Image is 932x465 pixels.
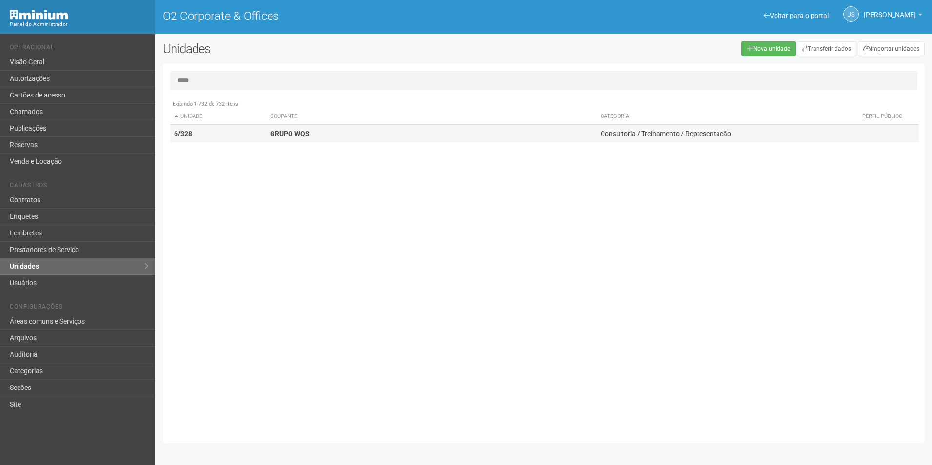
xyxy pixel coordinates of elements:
div: Painel do Administrador [10,20,148,29]
a: Transferir dados [797,41,856,56]
a: [PERSON_NAME] [864,12,922,20]
th: Unidade: activate to sort column descending [170,109,267,125]
li: Cadastros [10,182,148,192]
strong: GRUPO WQS [270,130,310,137]
li: Operacional [10,44,148,54]
li: Configurações [10,303,148,313]
th: Perfil público: activate to sort column ascending [846,109,919,125]
div: Exibindo 1-732 de 732 itens [170,100,919,109]
a: Importar unidades [858,41,925,56]
th: Categoria: activate to sort column ascending [597,109,846,125]
strong: 6/328 [174,130,192,137]
a: Nova unidade [741,41,796,56]
img: Minium [10,10,68,20]
a: Voltar para o portal [764,12,829,19]
h1: O2 Corporate & Offices [163,10,537,22]
td: Consultoria / Treinamento / Representacão [597,125,846,143]
a: JS [843,6,859,22]
th: Ocupante: activate to sort column ascending [266,109,597,125]
h2: Unidades [163,41,472,56]
span: Jeferson Souza [864,1,916,19]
